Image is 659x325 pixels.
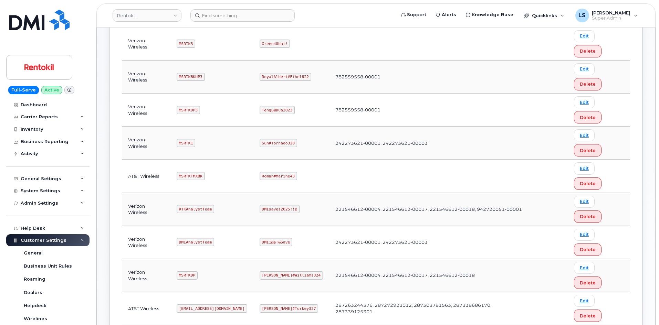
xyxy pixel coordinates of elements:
span: Delete [580,180,596,187]
code: MSRTKDP3 [177,106,200,114]
a: Edit [574,229,595,241]
td: Verizon Wireless [122,94,170,127]
span: [PERSON_NAME] [592,10,630,15]
span: Delete [580,280,596,286]
td: 242273621-00001, 242273621-00003 [329,226,529,259]
a: Edit [574,129,595,141]
button: Delete [574,144,602,156]
code: Roman#Marine43 [260,172,297,180]
a: Edit [574,63,595,75]
td: 782559558-00001 [329,94,529,127]
span: Super Admin [592,15,630,21]
a: Edit [574,196,595,208]
button: Delete [574,45,602,57]
span: Alerts [442,11,456,18]
a: Rentokil [113,9,181,22]
code: Tengu@Dua2023 [260,106,295,114]
code: [PERSON_NAME]#Turkey327 [260,304,318,313]
td: Verizon Wireless [122,127,170,160]
span: LS [578,11,586,20]
span: Delete [580,313,596,319]
code: RTKAnalystTeam [177,205,214,213]
button: Delete [574,277,602,289]
td: AT&T Wireless [122,292,170,325]
span: Quicklinks [532,13,557,18]
span: Delete [580,48,596,54]
iframe: Messenger Launcher [629,295,654,320]
code: [PERSON_NAME]#Williams324 [260,271,323,280]
div: Quicklinks [519,9,569,22]
a: Support [396,8,431,22]
span: Delete [580,114,596,121]
code: DMI1@$!&Save [260,238,292,246]
td: 782559558-00001 [329,61,529,94]
code: DMIsaves2025!!@ [260,205,300,213]
code: DMIAnalystTeam [177,238,214,246]
td: Verizon Wireless [122,226,170,259]
code: Green40hat! [260,40,290,48]
button: Delete [574,310,602,322]
td: Verizon Wireless [122,193,170,226]
a: Edit [574,30,595,42]
span: Delete [580,246,596,253]
a: Edit [574,96,595,108]
span: Delete [580,81,596,87]
td: 287263244376, 287272923012, 287303781563, 287338686170, 287339125301 [329,292,529,325]
code: MSRTK1 [177,139,195,147]
code: MSRTKTMXBK [177,172,205,180]
td: Verizon Wireless [122,28,170,61]
code: MSRTKBKUP3 [177,73,205,81]
button: Delete [574,243,602,256]
a: Edit [574,262,595,274]
a: Knowledge Base [461,8,518,22]
a: Edit [574,295,595,307]
span: Delete [580,147,596,154]
input: Find something... [190,9,295,22]
code: RoyalAlbert#Ethel822 [260,73,311,81]
td: Verizon Wireless [122,61,170,94]
td: 221546612-00004, 221546612-00017, 221546612-00018 [329,259,529,292]
span: Knowledge Base [472,11,513,18]
td: 221546612-00004, 221546612-00017, 221546612-00018, 942720051-00001 [329,193,529,226]
td: AT&T Wireless [122,160,170,193]
button: Delete [574,111,602,123]
td: 242273621-00001, 242273621-00003 [329,127,529,160]
span: Delete [580,213,596,220]
a: Edit [574,162,595,174]
a: Alerts [431,8,461,22]
button: Delete [574,78,602,90]
code: [EMAIL_ADDRESS][DOMAIN_NAME] [177,304,247,313]
code: Sun#Tornado320 [260,139,297,147]
div: Luke Schroeder [571,9,642,22]
code: MSRTKDP [177,271,198,280]
span: Support [407,11,426,18]
td: Verizon Wireless [122,259,170,292]
code: MSRTK3 [177,40,195,48]
button: Delete [574,210,602,223]
button: Delete [574,177,602,190]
